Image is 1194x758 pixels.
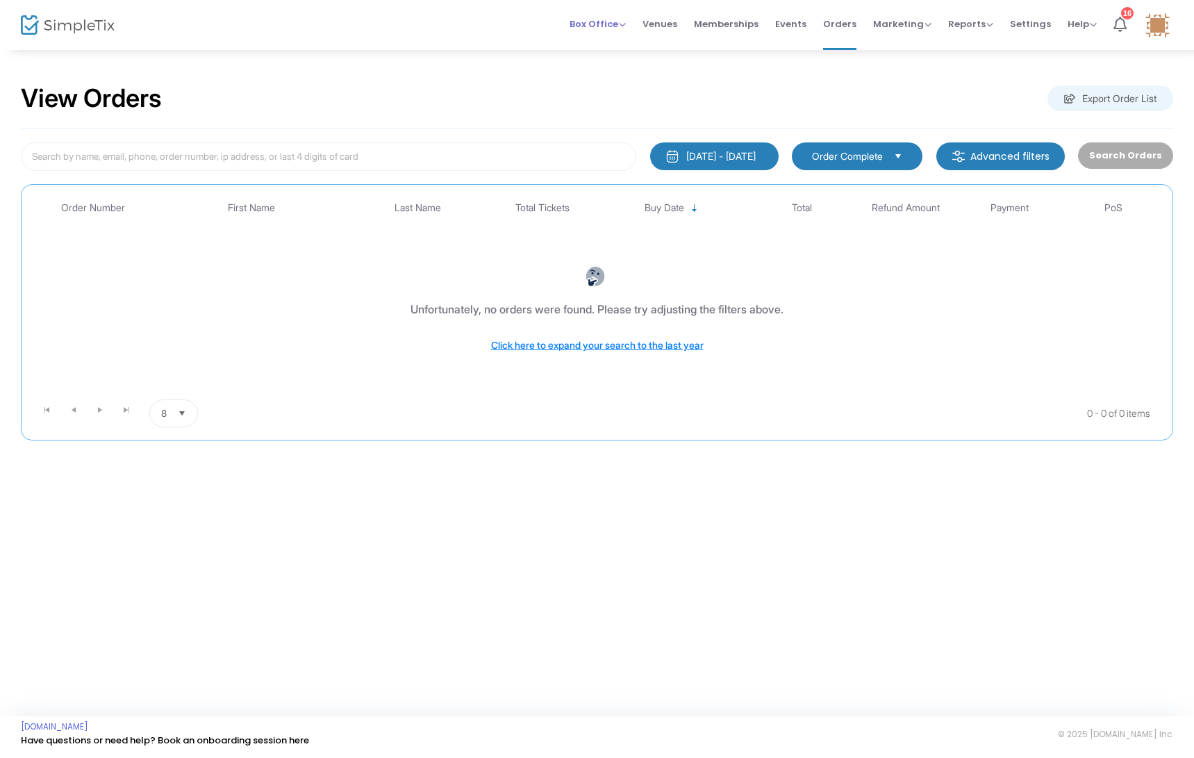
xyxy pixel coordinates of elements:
h2: View Orders [21,83,162,114]
img: filter [952,149,965,163]
input: Search by name, email, phone, order number, ip address, or last 4 digits of card [21,142,636,171]
th: Total [750,192,854,224]
a: [DOMAIN_NAME] [21,721,88,732]
span: Help [1068,17,1097,31]
th: Total Tickets [490,192,594,224]
span: © 2025 [DOMAIN_NAME] Inc. [1058,729,1173,740]
span: Box Office [570,17,626,31]
span: PoS [1104,202,1122,214]
span: Order Complete [812,149,883,163]
div: Unfortunately, no orders were found. Please try adjusting the filters above. [411,301,783,318]
span: Last Name [395,202,441,214]
button: Select [888,149,908,164]
span: Memberships [694,6,758,42]
div: [DATE] - [DATE] [686,149,756,163]
span: Buy Date [645,202,684,214]
span: Sortable [689,203,700,214]
div: 16 [1121,7,1134,19]
span: First Name [228,202,275,214]
span: Reports [948,17,993,31]
kendo-pager-info: 0 - 0 of 0 items [336,399,1150,427]
img: face-thinking.png [585,266,606,287]
th: Refund Amount [854,192,957,224]
span: Payment [990,202,1029,214]
div: Data table [28,192,1166,394]
span: Venues [642,6,677,42]
a: Have questions or need help? Book an onboarding session here [21,734,309,747]
span: Events [775,6,806,42]
m-button: Advanced filters [936,142,1065,170]
span: 8 [161,406,167,420]
span: Orders [823,6,856,42]
span: Order Number [61,202,125,214]
span: Marketing [873,17,931,31]
span: Settings [1010,6,1051,42]
span: Click here to expand your search to the last year [491,339,704,351]
button: Select [172,400,192,427]
img: monthly [665,149,679,163]
button: [DATE] - [DATE] [650,142,779,170]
